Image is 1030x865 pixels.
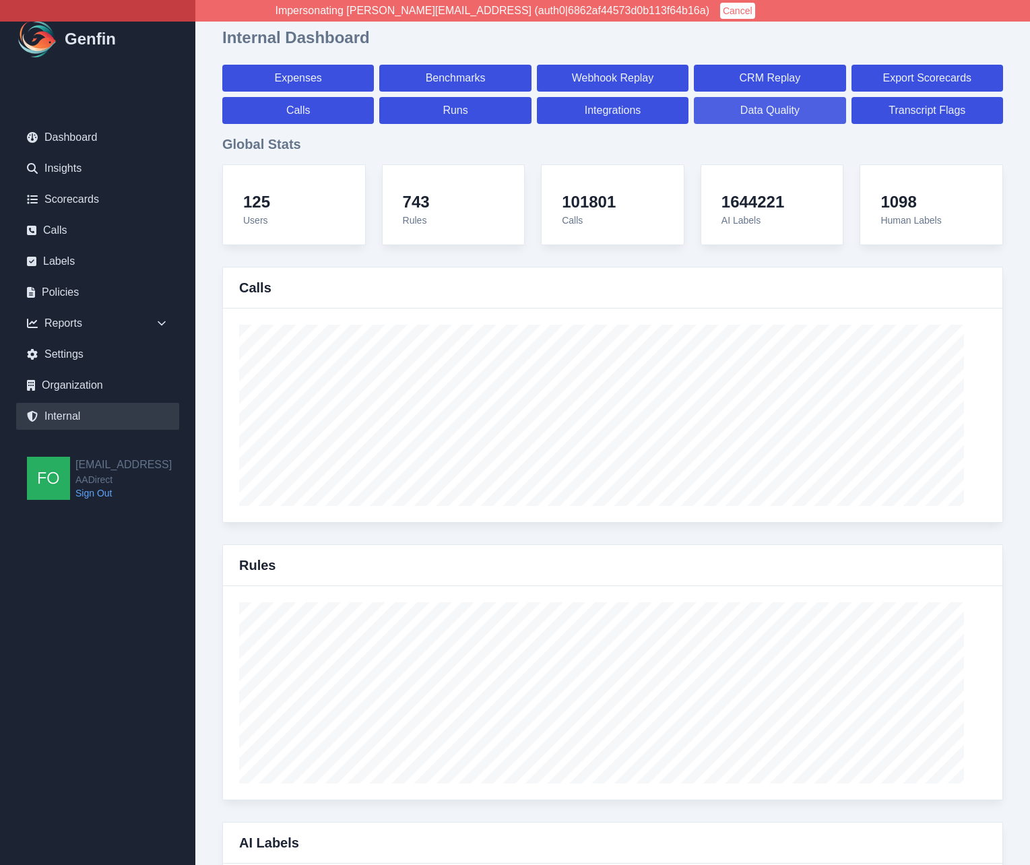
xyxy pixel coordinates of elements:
h3: Calls [239,278,271,297]
span: AADirect [75,473,172,486]
h3: Global Stats [222,135,1003,154]
h3: Rules [239,556,276,575]
a: Benchmarks [379,65,531,92]
a: Export Scorecards [851,65,1003,92]
a: Scorecards [16,186,179,213]
a: Transcript Flags [851,97,1003,124]
a: Calls [222,97,374,124]
span: Calls [562,215,583,226]
a: Sign Out [75,486,172,500]
a: Calls [16,217,179,244]
span: Rules [403,215,427,226]
div: Reports [16,310,179,337]
img: Logo [16,18,59,61]
a: Policies [16,279,179,306]
h4: 1644221 [721,192,784,212]
a: Runs [379,97,531,124]
span: Human Labels [880,215,941,226]
h4: 125 [243,192,270,212]
img: founders@genfin.ai [27,457,70,500]
a: Dashboard [16,124,179,151]
a: Internal [16,403,179,430]
h4: 743 [403,192,430,212]
a: Organization [16,372,179,399]
button: Cancel [720,3,755,19]
span: AI Labels [721,215,761,226]
a: Insights [16,155,179,182]
h4: 1098 [880,192,941,212]
h3: AI Labels [239,833,299,852]
span: Users [243,215,268,226]
a: Settings [16,341,179,368]
a: Integrations [537,97,688,124]
h1: Internal Dashboard [222,27,370,49]
a: Data Quality [694,97,845,124]
h4: 101801 [562,192,616,212]
h2: [EMAIL_ADDRESS] [75,457,172,473]
a: Labels [16,248,179,275]
h1: Genfin [65,28,116,50]
a: Expenses [222,65,374,92]
a: CRM Replay [694,65,845,92]
a: Webhook Replay [537,65,688,92]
